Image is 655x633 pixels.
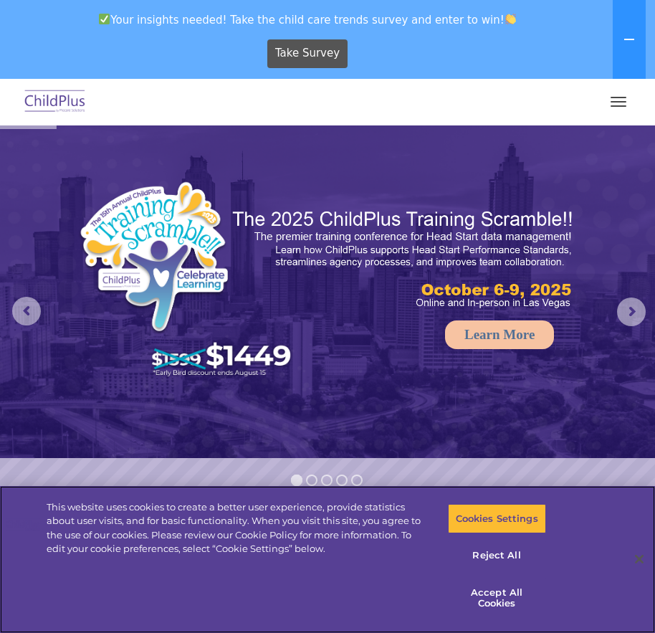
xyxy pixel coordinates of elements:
img: 👏 [505,14,516,24]
button: Cookies Settings [448,504,546,534]
a: Learn More [445,320,554,349]
span: Your insights needed! Take the child care trends survey and enter to win! [6,6,610,34]
div: This website uses cookies to create a better user experience, provide statistics about user visit... [47,500,428,556]
img: ChildPlus by Procare Solutions [21,85,89,119]
span: Take Survey [275,41,340,66]
button: Reject All [448,541,546,571]
button: Close [623,543,655,575]
img: ✅ [99,14,110,24]
a: Take Survey [267,39,348,68]
button: Accept All Cookies [448,578,546,619]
